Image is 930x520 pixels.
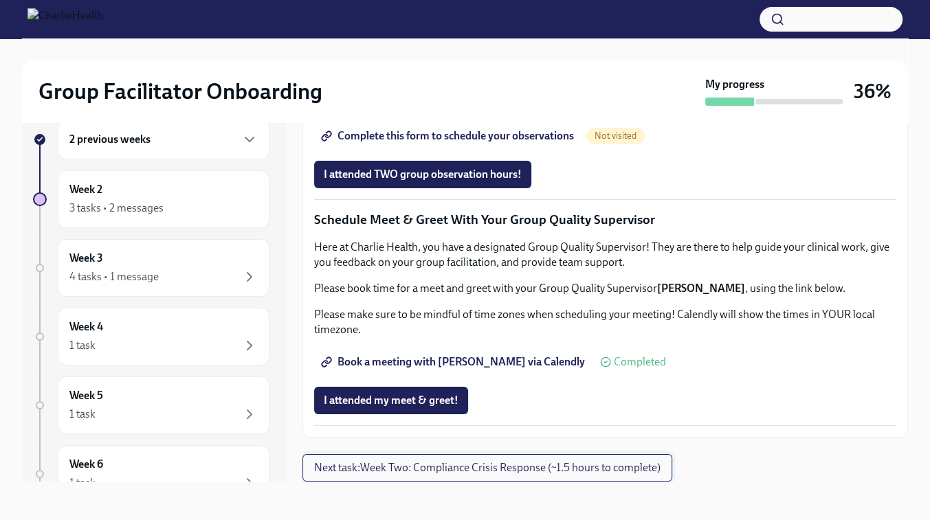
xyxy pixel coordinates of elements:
[33,239,269,297] a: Week 34 tasks • 1 message
[614,357,666,368] span: Completed
[33,376,269,434] a: Week 51 task
[324,168,522,181] span: I attended TWO group observation hours!
[314,461,661,475] span: Next task : Week Two: Compliance Crisis Response (~1.5 hours to complete)
[69,457,103,472] h6: Week 6
[38,78,322,105] h2: Group Facilitator Onboarding
[314,307,896,337] p: Please make sure to be mindful of time zones when scheduling your meeting! Calendly will show the...
[33,170,269,228] a: Week 23 tasks • 2 messages
[705,77,764,92] strong: My progress
[69,182,102,197] h6: Week 2
[69,475,96,490] div: 1 task
[33,445,269,503] a: Week 61 task
[324,129,574,143] span: Complete this form to schedule your observations
[854,79,892,104] h3: 36%
[69,251,103,266] h6: Week 3
[586,131,645,141] span: Not visited
[324,394,458,407] span: I attended my meet & greet!
[69,407,96,422] div: 1 task
[69,132,151,147] h6: 2 previous weeks
[314,240,896,270] p: Here at Charlie Health, you have a designated Group Quality Supervisor! They are there to help gu...
[302,454,672,482] button: Next task:Week Two: Compliance Crisis Response (~1.5 hours to complete)
[314,161,531,188] button: I attended TWO group observation hours!
[314,281,896,296] p: Please book time for a meet and greet with your Group Quality Supervisor , using the link below.
[314,387,468,414] button: I attended my meet & greet!
[69,338,96,353] div: 1 task
[69,201,164,216] div: 3 tasks • 2 messages
[58,120,269,159] div: 2 previous weeks
[69,269,159,284] div: 4 tasks • 1 message
[314,211,896,229] p: Schedule Meet & Greet With Your Group Quality Supervisor
[33,308,269,365] a: Week 41 task
[69,388,103,403] h6: Week 5
[657,282,745,295] strong: [PERSON_NAME]
[314,348,595,376] a: Book a meeting with [PERSON_NAME] via Calendly
[69,319,103,335] h6: Week 4
[324,355,585,369] span: Book a meeting with [PERSON_NAME] via Calendly
[27,8,104,30] img: CharlieHealth
[314,122,584,150] a: Complete this form to schedule your observations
